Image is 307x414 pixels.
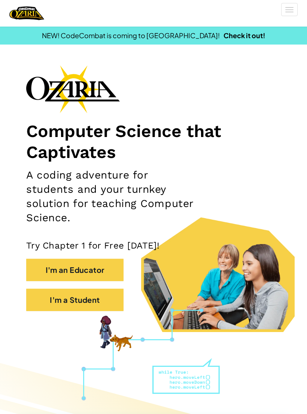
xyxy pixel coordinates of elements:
h2: A coding adventure for students and your turnkey solution for teaching Computer Science. [26,168,197,225]
img: Ozaria branding logo [26,65,120,113]
a: Check it out! [224,31,265,40]
button: I'm an Educator [26,259,124,281]
img: Home [9,6,44,21]
a: Ozaria by CodeCombat logo [9,6,44,21]
p: Try Chapter 1 for Free [DATE]! [26,240,281,251]
button: I'm a Student [26,289,124,311]
h1: Computer Science that Captivates [26,121,281,162]
span: NEW! CodeCombat is coming to [GEOGRAPHIC_DATA]! [42,31,220,40]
